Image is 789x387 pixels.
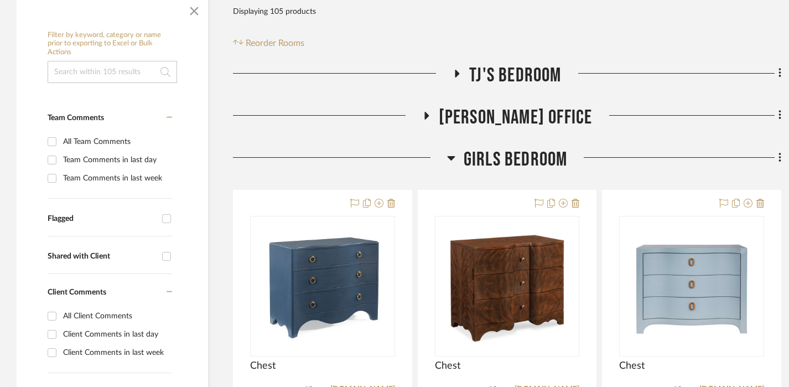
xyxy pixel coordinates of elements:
div: Client Comments in last day [63,326,169,343]
h6: Filter by keyword, category or name prior to exporting to Excel or Bulk Actions [48,31,177,57]
div: All Team Comments [63,133,169,151]
div: Flagged [48,214,157,224]
span: Chest [435,360,460,372]
span: Client Comments [48,288,106,296]
span: Chest [619,360,645,372]
button: Reorder Rooms [233,37,304,50]
span: [PERSON_NAME] Office [439,106,593,130]
span: Reorder Rooms [246,37,304,50]
div: Shared with Client [48,252,157,261]
div: Displaying 105 products [233,1,316,23]
div: Team Comments in last day [63,151,169,169]
span: Chest [250,360,276,372]
img: Chest [438,217,576,355]
input: Search within 105 results [48,61,177,83]
span: Team Comments [48,114,104,122]
div: All Client Comments [63,307,169,325]
img: Chest [622,217,761,355]
span: Girls Bedroom [464,148,568,172]
div: Team Comments in last week [63,169,169,187]
span: TJ's Bedroom [469,64,561,87]
div: 0 [435,216,579,356]
div: Client Comments in last week [63,344,169,362]
img: Chest [253,217,392,355]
